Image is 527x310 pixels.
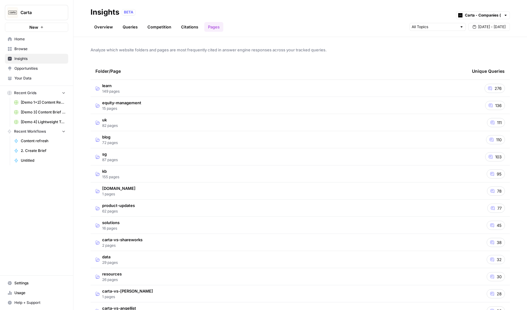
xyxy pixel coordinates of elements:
[14,129,46,134] span: Recent Workflows
[102,277,122,282] span: 26 pages
[11,136,68,146] a: Content refresh
[21,119,65,125] span: [Demo 4] Lightweight Topic Prioritization Grid
[495,102,502,109] span: 136
[29,24,38,30] span: New
[5,44,68,54] a: Browse
[495,85,502,91] span: 276
[91,47,510,53] span: Analyze which website folders and pages are most frequently cited in answer engine responses acro...
[5,298,68,308] button: Help + Support
[497,274,502,280] span: 30
[5,23,68,32] button: New
[14,90,36,96] span: Recent Grids
[496,137,502,143] span: 110
[102,151,118,157] span: sg
[5,5,68,20] button: Workspace: Carta
[5,73,68,83] a: Your Data
[91,7,119,17] div: Insights
[102,168,119,174] span: kb
[497,256,502,263] span: 32
[11,107,68,117] a: [Demo 3] Content Brief Demo Grid
[102,220,120,226] span: solutions
[95,63,462,79] div: Folder/Page
[91,22,117,32] a: Overview
[102,89,120,94] span: 149 pages
[102,157,118,163] span: 87 pages
[412,24,457,30] input: All Topics
[21,138,65,144] span: Content refresh
[497,120,502,126] span: 111
[102,106,141,111] span: 15 pages
[11,156,68,165] a: Untitled
[11,117,68,127] a: [Demo 4] Lightweight Topic Prioritization Grid
[20,9,58,16] span: Carta
[468,23,510,31] button: [DATE] - [DATE]
[21,148,65,153] span: 2. Create Brief
[5,54,68,64] a: Insights
[5,278,68,288] a: Settings
[102,294,153,300] span: 1 pages
[5,34,68,44] a: Home
[122,9,135,15] div: BETA
[497,171,502,177] span: 95
[14,36,65,42] span: Home
[11,146,68,156] a: 2. Create Brief
[102,202,135,209] span: product-updates
[497,205,502,211] span: 77
[14,290,65,296] span: Usage
[102,140,118,146] span: 72 pages
[495,154,502,160] span: 103
[5,288,68,298] a: Usage
[497,291,502,297] span: 28
[478,24,506,30] span: [DATE] - [DATE]
[102,243,143,248] span: 2 pages
[102,174,119,180] span: 155 pages
[11,98,68,107] a: [Demo 1+2] Content Refresh Demo Grid
[102,191,135,197] span: 1 pages
[204,22,223,32] a: Pages
[102,83,120,89] span: learn
[7,7,18,18] img: Carta Logo
[119,22,141,32] a: Queries
[14,76,65,81] span: Your Data
[14,280,65,286] span: Settings
[497,239,502,245] span: 38
[5,88,68,98] button: Recent Grids
[5,127,68,136] button: Recent Workflows
[21,109,65,115] span: [Demo 3] Content Brief Demo Grid
[102,260,118,265] span: 29 pages
[14,56,65,61] span: Insights
[102,117,118,123] span: uk
[177,22,202,32] a: Citations
[497,188,502,194] span: 78
[102,288,153,294] span: carta-vs-[PERSON_NAME]
[497,222,502,228] span: 45
[144,22,175,32] a: Competition
[465,12,501,18] input: Carta - Companies (cap table)
[21,158,65,163] span: Untitled
[14,300,65,305] span: Help + Support
[14,46,65,52] span: Browse
[102,123,118,128] span: 82 pages
[21,100,65,105] span: [Demo 1+2] Content Refresh Demo Grid
[102,209,135,214] span: 62 pages
[5,64,68,73] a: Opportunities
[102,237,143,243] span: carta-vs-shareworks
[102,185,135,191] span: [DOMAIN_NAME]
[472,63,505,79] div: Unique Queries
[102,271,122,277] span: resources
[102,100,141,106] span: equity-management
[102,134,118,140] span: blog
[102,254,118,260] span: data
[102,226,120,231] span: 16 pages
[14,66,65,71] span: Opportunities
